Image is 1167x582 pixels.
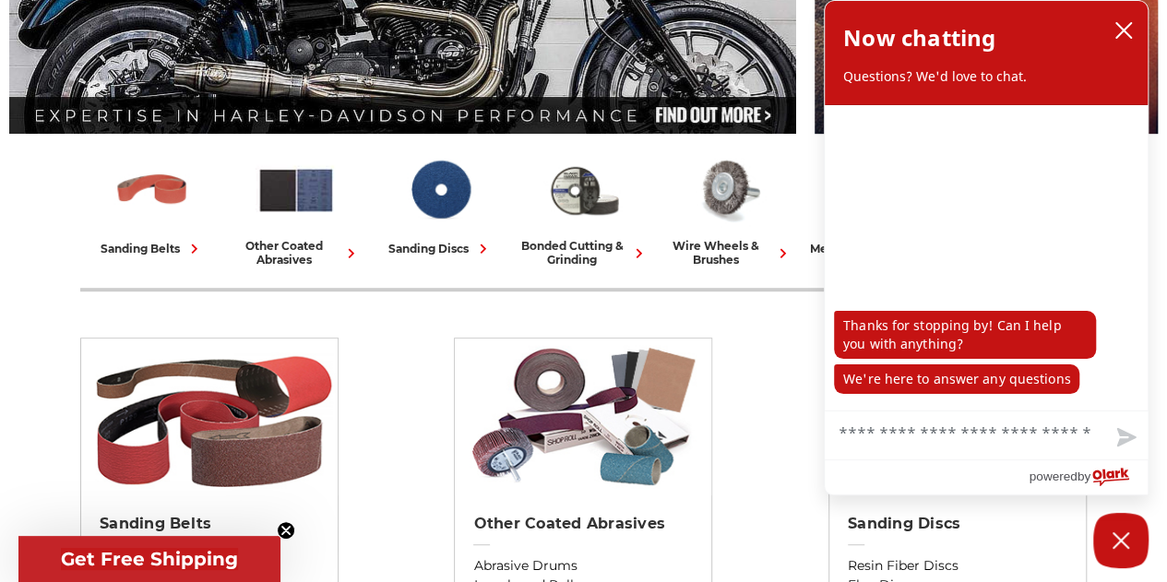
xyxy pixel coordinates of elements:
button: Close Chatbox [1093,513,1149,568]
span: powered [1029,465,1077,488]
div: metal saw blades [810,239,935,258]
h2: Sanding Discs [848,515,1067,533]
a: Resin Fiber Discs [848,556,1067,576]
div: sanding discs [388,239,493,258]
img: Bonded Cutting & Grinding [543,150,625,230]
a: other coated abrasives [232,150,361,267]
img: Other Coated Abrasives [256,150,337,230]
div: bonded cutting & grinding [519,239,649,267]
button: close chatbox [1109,17,1138,44]
span: by [1078,465,1090,488]
img: Sanding Belts [81,339,338,495]
p: Thanks for stopping by! Can I help you with anything? [834,311,1096,359]
a: bonded cutting & grinding [519,150,649,267]
a: sanding belts [88,150,217,258]
p: We're here to answer any questions [834,364,1079,394]
div: other coated abrasives [232,239,361,267]
img: Sanding Discs [399,150,481,230]
a: Powered by Olark [1029,460,1148,494]
div: sanding belts [101,239,204,258]
h2: Sanding Belts [100,515,319,533]
button: Close teaser [277,521,295,540]
a: wire wheels & brushes [663,150,792,267]
img: Wire Wheels & Brushes [687,150,768,230]
a: sanding discs [375,150,505,258]
div: wire wheels & brushes [663,239,792,267]
h2: Other Coated Abrasives [473,515,693,533]
img: Sanding Belts [112,150,193,230]
div: Get Free ShippingClose teaser [18,536,280,582]
span: Get Free Shipping [61,548,238,570]
a: Abrasive Drums [473,556,693,576]
div: chat [825,105,1148,410]
a: metal saw blades [807,150,936,258]
p: Questions? We'd love to chat. [843,67,1129,86]
img: Other Coated Abrasives [455,339,711,495]
button: Send message [1102,417,1148,459]
h2: Now chatting [843,19,995,56]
